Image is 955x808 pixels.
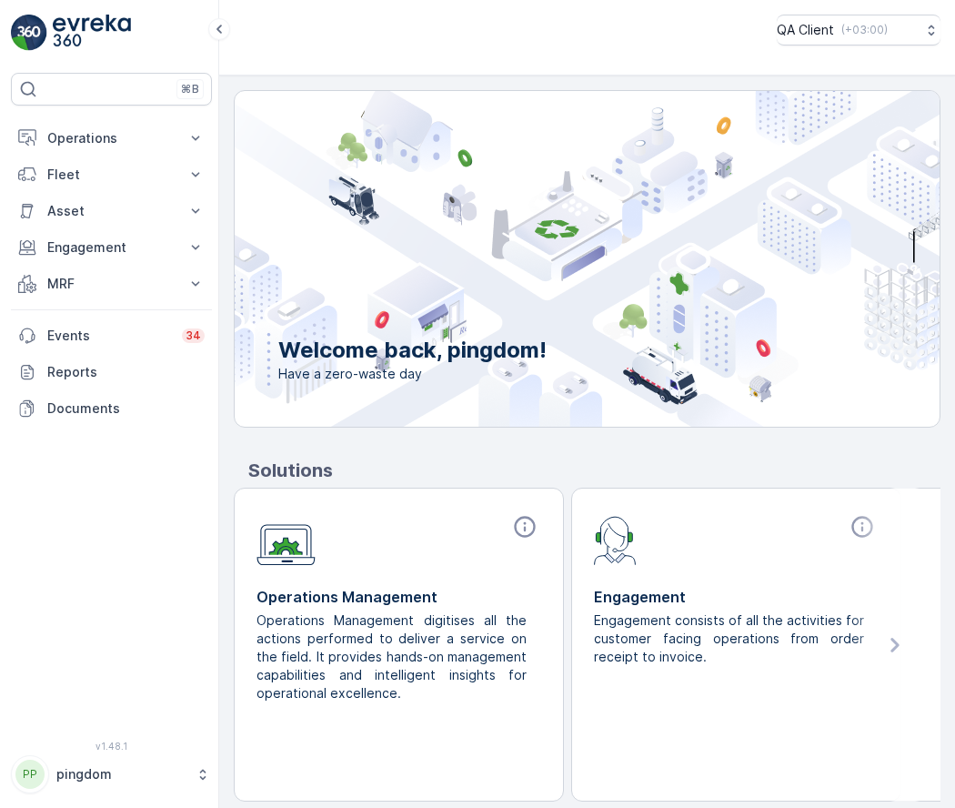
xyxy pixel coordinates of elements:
[11,193,212,229] button: Asset
[278,336,547,365] p: Welcome back, pingdom!
[841,23,888,37] p: ( +03:00 )
[153,91,940,427] img: city illustration
[11,390,212,427] a: Documents
[11,354,212,390] a: Reports
[11,120,212,157] button: Operations
[53,15,131,51] img: logo_light-DOdMpM7g.png
[181,82,199,96] p: ⌘B
[777,21,834,39] p: QA Client
[11,15,47,51] img: logo
[11,266,212,302] button: MRF
[15,760,45,789] div: PP
[47,129,176,147] p: Operations
[11,741,212,752] span: v 1.48.1
[186,328,201,343] p: 34
[47,238,176,257] p: Engagement
[11,229,212,266] button: Engagement
[594,514,637,565] img: module-icon
[256,586,541,608] p: Operations Management
[11,755,212,793] button: PPpingdom
[248,457,940,484] p: Solutions
[47,363,205,381] p: Reports
[11,318,212,354] a: Events34
[278,365,547,383] span: Have a zero-waste day
[256,611,527,702] p: Operations Management digitises all the actions performed to deliver a service on the field. It p...
[47,275,176,293] p: MRF
[594,586,879,608] p: Engagement
[47,399,205,418] p: Documents
[47,166,176,184] p: Fleet
[256,514,316,566] img: module-icon
[56,765,186,783] p: pingdom
[47,202,176,220] p: Asset
[777,15,940,45] button: QA Client(+03:00)
[47,327,171,345] p: Events
[594,611,864,666] p: Engagement consists of all the activities for customer facing operations from order receipt to in...
[11,157,212,193] button: Fleet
